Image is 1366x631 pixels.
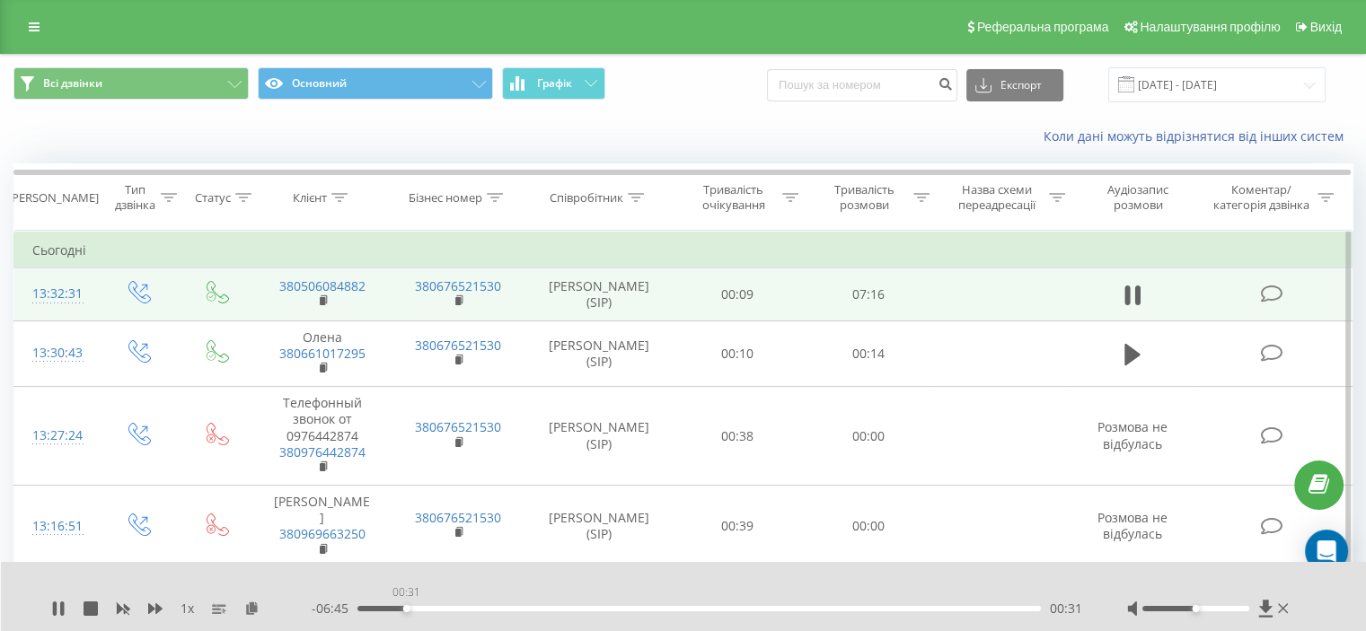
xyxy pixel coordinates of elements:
[389,580,424,605] div: 00:31
[1086,182,1191,213] div: Аудіозапис розмови
[8,190,99,206] div: [PERSON_NAME]
[1097,418,1168,451] span: Розмова не відбулась
[254,486,390,568] td: [PERSON_NAME]
[1310,20,1342,34] span: Вихід
[43,76,102,91] span: Всі дзвінки
[415,277,501,294] a: 380676521530
[409,190,482,206] div: Бізнес номер
[403,605,410,612] div: Accessibility label
[673,486,803,568] td: 00:39
[950,182,1044,213] div: Назва схеми переадресації
[415,418,501,435] a: 380676521530
[312,600,357,618] span: - 06:45
[1208,182,1313,213] div: Коментар/категорія дзвінка
[1050,600,1082,618] span: 00:31
[32,276,80,311] div: 13:32:31
[977,20,1109,34] span: Реферальна програма
[113,182,155,213] div: Тип дзвінка
[293,190,327,206] div: Клієнт
[502,67,605,100] button: Графік
[279,525,366,542] a: 380969663250
[819,182,909,213] div: Тривалість розмови
[1192,605,1199,612] div: Accessibility label
[32,336,80,371] div: 13:30:43
[13,67,249,100] button: Всі дзвінки
[1140,20,1280,34] span: Налаштування профілю
[32,418,80,453] div: 13:27:24
[14,232,1353,268] td: Сьогодні
[803,320,933,387] td: 00:14
[803,268,933,320] td: 07:16
[279,277,366,294] a: 380506084882
[279,443,366,460] a: 380976442874
[415,509,501,526] a: 380676521530
[526,320,673,387] td: [PERSON_NAME] (SIP)
[1305,530,1348,573] div: Open Intercom Messenger
[803,387,933,486] td: 00:00
[258,67,493,100] button: Основний
[415,337,501,354] a: 380676521530
[1097,509,1168,542] span: Розмова не відбулась
[689,182,779,213] div: Тривалість очікування
[550,190,623,206] div: Співробітник
[803,486,933,568] td: 00:00
[673,320,803,387] td: 00:10
[279,345,366,362] a: 380661017295
[526,387,673,486] td: [PERSON_NAME] (SIP)
[254,320,390,387] td: Олена
[673,268,803,320] td: 00:09
[181,600,194,618] span: 1 x
[195,190,231,206] div: Статус
[673,387,803,486] td: 00:38
[966,69,1063,101] button: Експорт
[767,69,957,101] input: Пошук за номером
[32,509,80,544] div: 13:16:51
[254,387,390,486] td: Телефонный звонок от 0976442874
[526,486,673,568] td: [PERSON_NAME] (SIP)
[1044,127,1353,145] a: Коли дані можуть відрізнятися вiд інших систем
[526,268,673,320] td: [PERSON_NAME] (SIP)
[537,77,572,90] span: Графік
